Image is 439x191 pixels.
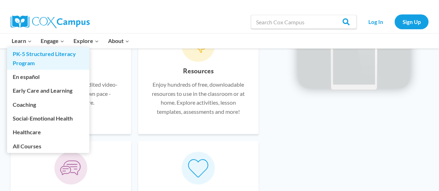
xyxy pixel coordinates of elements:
nav: Primary Navigation [7,33,134,48]
a: Coaching [7,98,89,111]
p: Enjoy hundreds of free, downloadable resources to use in the classroom or at home. Explore activi... [149,80,248,116]
img: Cox Campus [11,16,90,28]
nav: Secondary Navigation [360,14,428,29]
button: Child menu of About [103,33,134,48]
a: Sign Up [394,14,428,29]
button: Child menu of Learn [7,33,36,48]
input: Search Cox Campus [251,15,357,29]
a: Log In [360,14,391,29]
h6: Resources [183,65,214,76]
a: Social-Emotional Health [7,112,89,125]
button: Child menu of Engage [36,33,69,48]
a: Healthcare [7,125,89,139]
a: PK-5 Structured Literacy Program [7,47,89,70]
button: Child menu of Explore [69,33,103,48]
a: En español [7,70,89,84]
a: All Courses [7,139,89,153]
a: Early Care and Learning [7,84,89,97]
